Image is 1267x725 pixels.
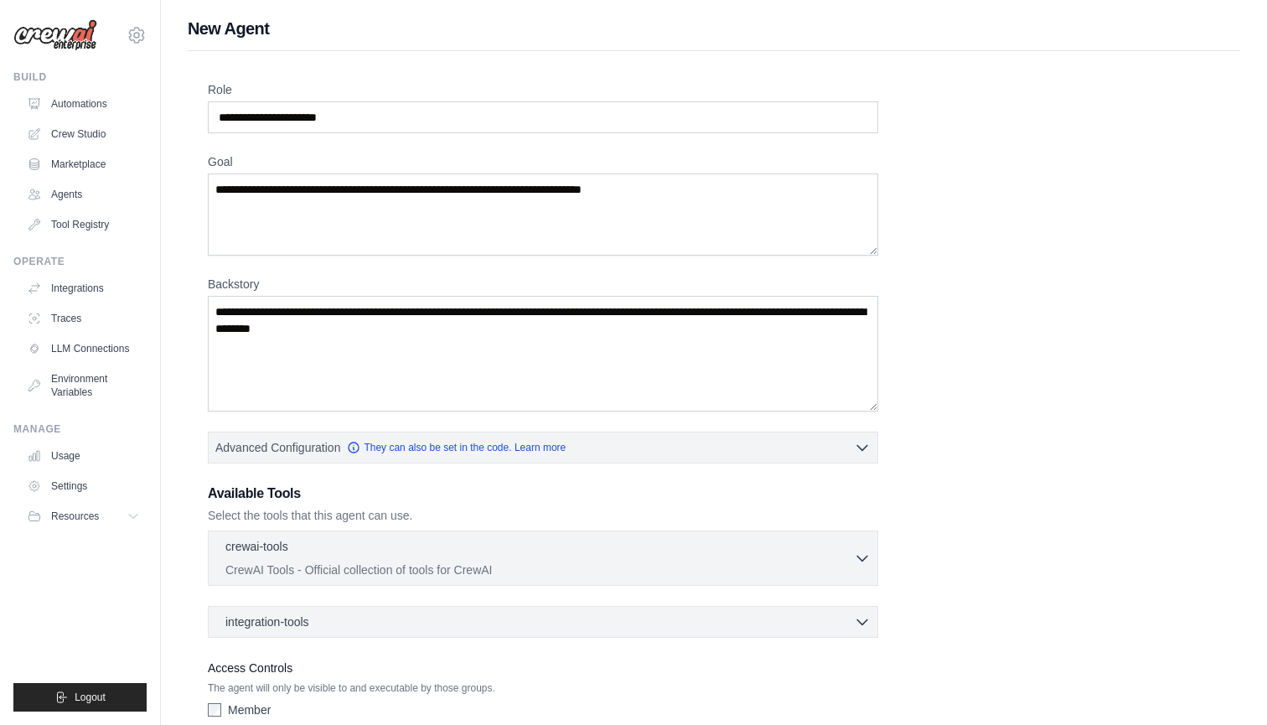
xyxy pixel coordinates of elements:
[215,538,871,578] button: crewai-tools CrewAI Tools - Official collection of tools for CrewAI
[20,91,147,117] a: Automations
[13,255,147,268] div: Operate
[13,70,147,84] div: Build
[51,510,99,523] span: Resources
[347,441,566,454] a: They can also be set in the code. Learn more
[20,365,147,406] a: Environment Variables
[13,422,147,436] div: Manage
[208,658,878,678] label: Access Controls
[208,681,878,695] p: The agent will only be visible to and executable by those groups.
[13,683,147,712] button: Logout
[228,702,271,718] label: Member
[20,503,147,530] button: Resources
[20,121,147,148] a: Crew Studio
[75,691,106,704] span: Logout
[20,443,147,469] a: Usage
[20,335,147,362] a: LLM Connections
[225,562,854,578] p: CrewAI Tools - Official collection of tools for CrewAI
[20,305,147,332] a: Traces
[20,473,147,500] a: Settings
[13,19,97,51] img: Logo
[208,81,878,98] label: Role
[208,484,878,504] h3: Available Tools
[215,614,871,630] button: integration-tools
[215,439,340,456] span: Advanced Configuration
[188,17,1240,40] h1: New Agent
[208,153,878,170] label: Goal
[208,276,878,293] label: Backstory
[208,507,878,524] p: Select the tools that this agent can use.
[20,151,147,178] a: Marketplace
[20,211,147,238] a: Tool Registry
[209,432,877,463] button: Advanced Configuration They can also be set in the code. Learn more
[225,538,288,555] p: crewai-tools
[20,181,147,208] a: Agents
[20,275,147,302] a: Integrations
[225,614,309,630] span: integration-tools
